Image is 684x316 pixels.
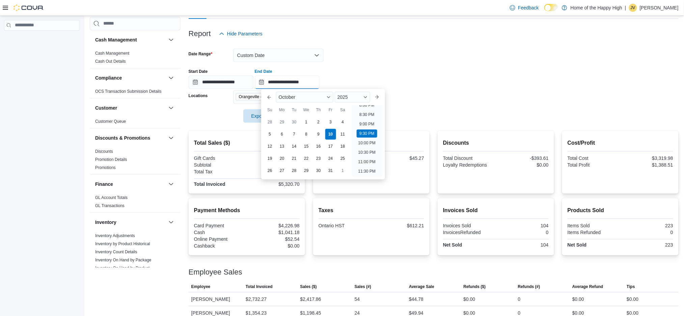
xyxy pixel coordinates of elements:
div: Card Payment [194,223,246,228]
span: Average Refund [572,284,603,289]
div: day-27 [277,165,288,176]
button: Next month [372,92,382,103]
a: OCS Transaction Submission Details [95,89,162,94]
div: $4,226.98 [248,223,300,228]
input: Press the down key to enter a popover containing a calendar. Press the escape key to close the po... [255,76,320,89]
h3: Customer [95,105,117,111]
span: Sales ($) [300,284,317,289]
button: Customer [167,104,175,112]
div: day-9 [313,129,324,140]
div: $0.00 [464,295,475,303]
a: Promotions [95,165,116,170]
span: Sales (#) [355,284,371,289]
h2: Payment Methods [194,206,300,214]
a: Cash Management [95,51,129,56]
span: Refunds ($) [464,284,486,289]
div: 0 [518,295,521,303]
li: 8:30 PM [357,111,377,119]
a: GL Account Totals [95,195,128,200]
div: day-14 [289,141,300,152]
div: 104 [497,242,549,248]
div: 0 [497,230,549,235]
div: day-28 [289,165,300,176]
button: Inventory [95,219,166,226]
h2: Cost/Profit [568,139,673,147]
div: Compliance [90,87,181,98]
div: day-21 [289,153,300,164]
a: Cash Out Details [95,59,126,64]
h2: Invoices Sold [443,206,549,214]
span: 2025 [337,94,348,100]
a: Inventory by Product Historical [95,241,150,246]
h2: Products Sold [568,206,673,214]
span: Export [247,109,277,123]
a: Customer Queue [95,119,126,124]
div: $2,732.27 [246,295,267,303]
div: Sa [337,105,348,115]
div: day-25 [337,153,348,164]
a: Discounts [95,149,113,154]
a: Promotion Details [95,157,127,162]
div: day-15 [301,141,312,152]
div: $0.00 [248,243,300,249]
div: Items Sold [568,223,619,228]
button: Finance [167,180,175,188]
a: Inventory Count Details [95,250,137,254]
button: Custom Date [233,49,324,62]
button: Discounts & Promotions [167,134,175,142]
button: Cash Management [95,36,166,43]
label: Start Date [189,69,208,74]
div: day-26 [265,165,275,176]
div: -$393.61 [497,155,549,161]
div: $0.00 [248,155,300,161]
div: 223 [622,242,673,248]
p: | [625,4,626,12]
div: day-1 [337,165,348,176]
span: JV [631,4,635,12]
div: $4,708.49 [248,162,300,168]
div: Subtotal [194,162,246,168]
h3: Compliance [95,75,122,81]
label: Locations [189,93,208,98]
button: Inventory [167,218,175,226]
button: Hide Parameters [216,27,265,40]
button: Compliance [95,75,166,81]
div: day-3 [325,117,336,127]
div: 54 [355,295,360,303]
h3: Finance [95,181,113,188]
div: $0.00 [497,162,549,168]
a: Inventory Adjustments [95,233,135,238]
div: day-6 [277,129,288,140]
img: Cova [13,4,44,11]
div: Total Discount [443,155,495,161]
div: $52.54 [248,236,300,242]
div: day-13 [277,141,288,152]
span: Inventory Count Details [95,249,137,255]
p: Home of the Happy High [571,4,622,12]
button: Export [243,109,281,123]
span: Refunds (#) [518,284,540,289]
button: Customer [95,105,166,111]
button: Cash Management [167,36,175,44]
div: Button. Open the month selector. October is currently selected. [276,92,333,103]
div: Loyalty Redemptions [443,162,495,168]
div: Total Profit [568,162,619,168]
div: Gift Cards [194,155,246,161]
span: Inventory by Product Historical [95,241,150,247]
li: 9:00 PM [357,120,377,128]
li: 10:30 PM [356,148,378,156]
div: $612.21 [373,223,424,228]
div: day-31 [325,165,336,176]
h3: Discounts & Promotions [95,135,150,141]
div: $612.21 [248,169,300,174]
div: day-8 [301,129,312,140]
a: GL Transactions [95,203,125,208]
div: day-29 [277,117,288,127]
li: 11:30 PM [356,167,378,175]
div: InvoicesRefunded [443,230,495,235]
span: Orangeville - Broadway - Fire & Flower [236,93,300,100]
